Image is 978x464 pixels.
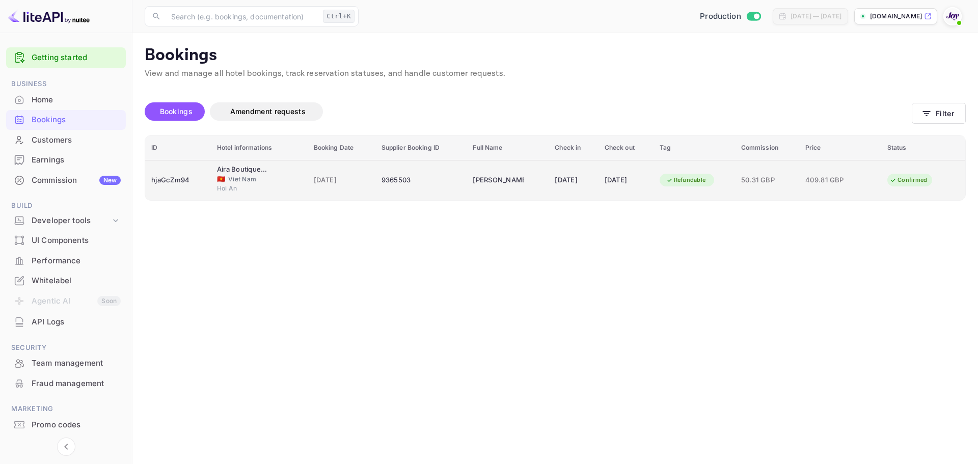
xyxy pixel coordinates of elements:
div: API Logs [32,316,121,328]
div: Bookings [6,110,126,130]
th: Full Name [467,135,549,160]
span: 409.81 GBP [805,175,856,186]
p: View and manage all hotel bookings, track reservation statuses, and handle customer requests. [145,68,966,80]
button: Filter [912,103,966,124]
div: CommissionNew [6,171,126,190]
div: Bookings [32,114,121,126]
div: Ctrl+K [323,10,355,23]
th: Check in [549,135,598,160]
div: Home [32,94,121,106]
div: New [99,176,121,185]
p: [DOMAIN_NAME] [870,12,922,21]
span: Amendment requests [230,107,306,116]
div: Refundable [660,174,713,186]
div: [DATE] [555,172,592,188]
div: UI Components [6,231,126,251]
th: Booking Date [308,135,375,160]
button: Collapse navigation [57,438,75,456]
div: account-settings tabs [145,102,912,121]
div: Confirmed [883,174,934,186]
span: 50.31 GBP [741,175,793,186]
div: UI Components [32,235,121,247]
div: Customers [32,134,121,146]
th: Commission [735,135,799,160]
input: Search (e.g. bookings, documentation) [165,6,319,26]
a: Team management [6,353,126,372]
img: With Joy [944,8,961,24]
div: Matthew Barin [473,172,524,188]
span: Security [6,342,126,353]
span: Marketing [6,403,126,415]
div: Commission [32,175,121,186]
div: Performance [32,255,121,267]
a: Home [6,90,126,109]
div: Whitelabel [32,275,121,287]
div: Developer tools [32,215,111,227]
span: Bookings [160,107,193,116]
span: Viet Nam [228,175,279,184]
a: CommissionNew [6,171,126,189]
span: [DATE] [314,175,369,186]
a: Getting started [32,52,121,64]
table: booking table [145,135,965,200]
a: Customers [6,130,126,149]
span: Production [700,11,741,22]
span: Hoi An [217,184,268,193]
div: Fraud management [6,374,126,394]
div: API Logs [6,312,126,332]
a: Performance [6,251,126,270]
div: Team management [6,353,126,373]
div: [DATE] [605,172,647,188]
th: ID [145,135,211,160]
div: Home [6,90,126,110]
span: Business [6,78,126,90]
span: Viet Nam [217,176,225,182]
th: Supplier Booking ID [375,135,467,160]
div: Customers [6,130,126,150]
div: hjaGcZm94 [151,172,205,188]
a: Whitelabel [6,271,126,290]
div: Promo codes [6,415,126,435]
div: Performance [6,251,126,271]
div: Whitelabel [6,271,126,291]
img: LiteAPI logo [8,8,90,24]
div: Getting started [6,47,126,68]
div: Promo codes [32,419,121,431]
a: API Logs [6,312,126,331]
th: Status [881,135,965,160]
th: Hotel informations [211,135,308,160]
div: [DATE] — [DATE] [791,12,841,21]
p: Bookings [145,45,966,66]
a: UI Components [6,231,126,250]
th: Check out [599,135,654,160]
div: Earnings [6,150,126,170]
div: Aira Boutique Hoi An Hotel & Villa [217,165,268,175]
div: Fraud management [32,378,121,390]
a: Earnings [6,150,126,169]
a: Fraud management [6,374,126,393]
a: Bookings [6,110,126,129]
div: Earnings [32,154,121,166]
div: Developer tools [6,212,126,230]
a: Promo codes [6,415,126,434]
div: Switch to Sandbox mode [696,11,765,22]
th: Tag [654,135,735,160]
div: Team management [32,358,121,369]
span: Build [6,200,126,211]
div: 9365503 [382,172,461,188]
th: Price [799,135,881,160]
